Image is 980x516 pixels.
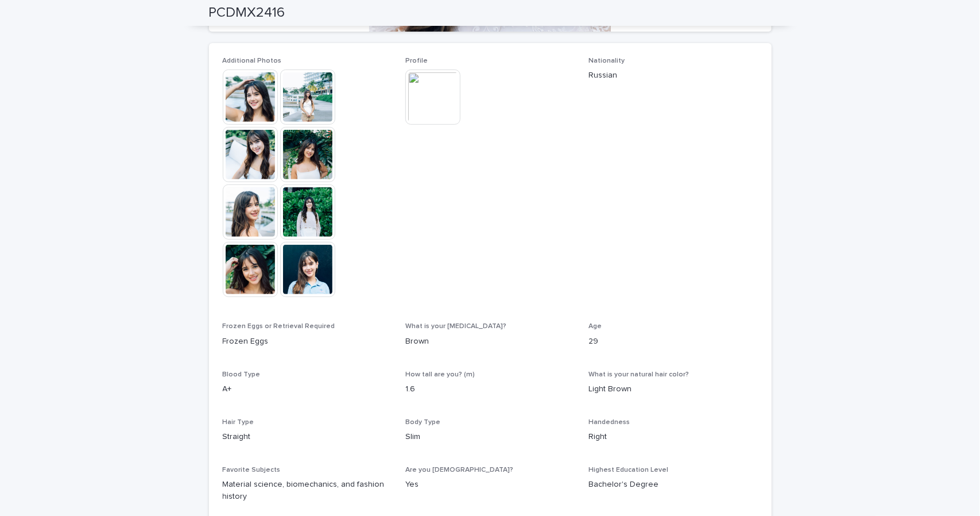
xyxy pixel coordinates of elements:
span: What is your natural hair color? [588,371,689,378]
span: Profile [405,57,428,64]
p: Light Brown [588,383,758,395]
p: Slim [405,431,575,443]
p: Straight [223,431,392,443]
span: Frozen Eggs or Retrieval Required [223,323,335,330]
span: Favorite Subjects [223,467,281,473]
span: Are you [DEMOGRAPHIC_DATA]? [405,467,513,473]
p: Russian [588,70,758,82]
h2: PCDMX2416 [209,5,285,21]
p: 29 [588,336,758,348]
span: Body Type [405,419,440,426]
span: Additional Photos [223,57,282,64]
p: Yes [405,479,575,491]
p: Right [588,431,758,443]
p: Frozen Eggs [223,336,392,348]
span: Handedness [588,419,630,426]
span: Highest Education Level [588,467,668,473]
p: 1.6 [405,383,575,395]
span: Nationality [588,57,625,64]
p: Material science, biomechanics, and fashion history [223,479,392,503]
span: What is your [MEDICAL_DATA]? [405,323,506,330]
span: Hair Type [223,419,254,426]
span: Blood Type [223,371,261,378]
p: Brown [405,336,575,348]
p: A+ [223,383,392,395]
span: How tall are you? (m) [405,371,475,378]
span: Age [588,323,602,330]
p: Bachelor's Degree [588,479,758,491]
